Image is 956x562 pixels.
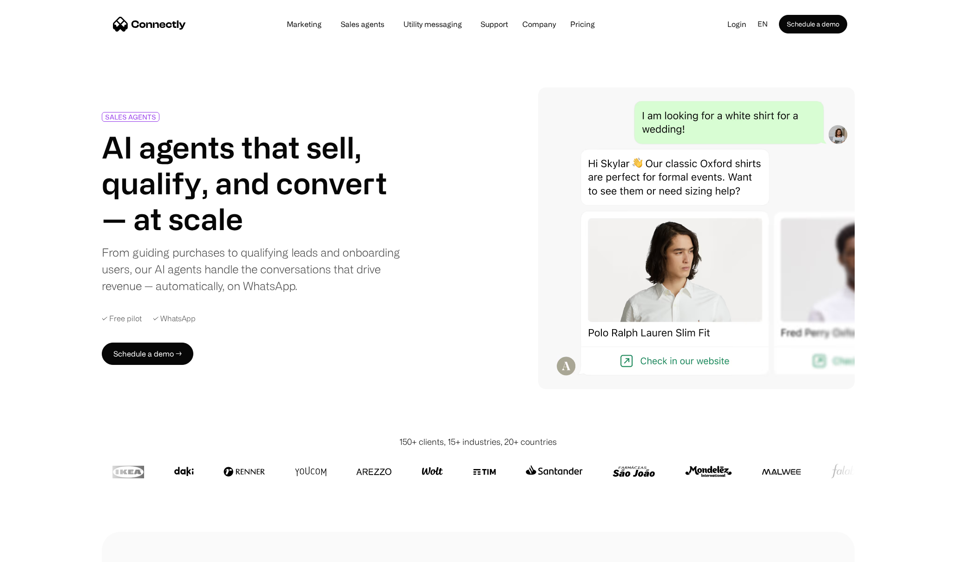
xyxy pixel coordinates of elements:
ul: Language list [19,546,56,559]
a: Schedule a demo [779,15,847,33]
h1: AI agents that sell, qualify, and convert — at scale [102,129,407,236]
div: ✓ Free pilot [102,313,142,324]
a: Sales agents [333,20,392,28]
a: Marketing [279,20,329,28]
div: From guiding purchases to qualifying leads and onboarding users, our AI agents handle the convers... [102,244,407,294]
div: 150+ clients, 15+ industries, 20+ countries [399,436,557,448]
div: en [754,17,779,31]
div: Company [522,18,556,31]
div: Company [520,18,559,31]
a: Pricing [563,20,602,28]
a: Utility messaging [396,20,469,28]
a: home [113,17,186,31]
aside: Language selected: English [9,545,56,559]
a: Login [720,17,754,31]
a: Schedule a demo → [102,343,193,365]
div: en [758,17,768,31]
div: SALES AGENTS [105,113,156,120]
div: ✓ WhatsApp [153,313,196,324]
a: Support [473,20,515,28]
